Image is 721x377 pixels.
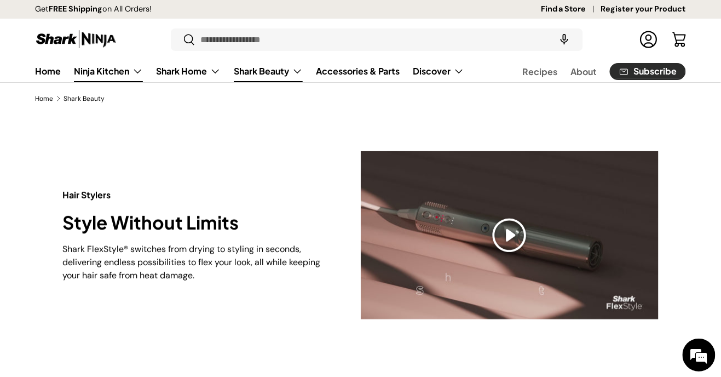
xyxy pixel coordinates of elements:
h2: ​Style Without Limits​ [63,210,326,234]
a: Recipes [522,61,557,82]
speech-search-button: Search by voice [547,27,582,52]
nav: Primary [35,60,464,82]
summary: Shark Beauty [227,60,309,82]
span: Subscribe [634,67,677,76]
a: Register your Product [601,3,686,15]
img: Shark Ninja Philippines [35,28,117,50]
a: Home [35,60,61,82]
p: Shark FlexStyle® switches from drying to styling in seconds, delivering endless possibilities to ... [63,243,326,282]
summary: Ninja Kitchen [67,60,149,82]
summary: Shark Home [149,60,227,82]
summary: Discover [406,60,471,82]
a: Subscribe [610,63,686,80]
a: Find a Store [541,3,601,15]
p: Get on All Orders! [35,3,152,15]
a: Shark Beauty [64,95,105,102]
strong: FREE Shipping [49,4,102,14]
a: Accessories & Parts [316,60,400,82]
p: Hair Stylers​ [63,188,326,202]
nav: Secondary [496,60,686,82]
nav: Breadcrumbs [35,94,686,104]
a: Home [35,95,53,102]
a: About [570,61,597,82]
